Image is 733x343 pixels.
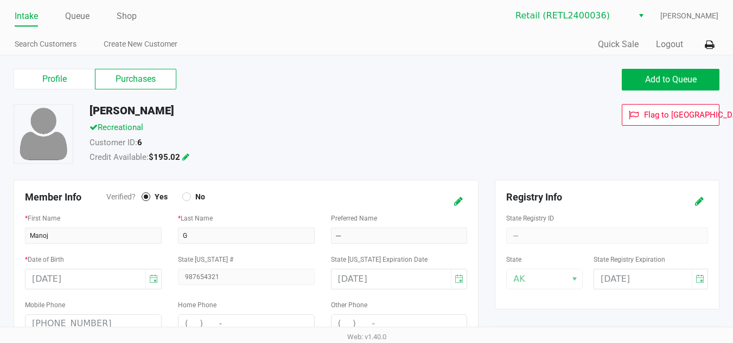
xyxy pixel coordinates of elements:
label: Other Phone [331,300,367,310]
span: Yes [150,192,168,202]
button: Flag to [GEOGRAPHIC_DATA] [622,104,719,126]
label: Profile [14,69,95,89]
label: Preferred Name [331,213,377,223]
strong: 6 [137,138,142,147]
label: Purchases [95,69,176,89]
a: Create New Customer [104,37,177,51]
span: Add to Queue [645,74,697,85]
button: Logout [656,38,683,51]
label: State [506,255,521,264]
a: Search Customers [15,37,77,51]
span: Verified? [106,191,142,203]
h5: Member Info [25,191,106,203]
label: State [US_STATE] # [178,255,233,264]
div: Recreational [81,121,512,137]
h5: Registry Info [506,191,672,203]
h5: [PERSON_NAME] [90,104,174,117]
label: State Registry Expiration [594,255,665,264]
label: First Name [25,213,60,223]
span: [PERSON_NAME] [660,10,718,22]
button: Quick Sale [598,38,639,51]
label: Last Name [178,213,213,223]
a: Intake [15,9,38,24]
label: Home Phone [178,300,216,310]
button: Select [633,6,649,25]
label: State Registry ID [506,213,554,223]
span: Web: v1.40.0 [347,333,386,341]
strong: $195.02 [149,152,180,162]
button: Add to Queue [622,69,719,90]
span: Retail (RETL2400036) [515,9,627,22]
a: Queue [65,9,90,24]
div: Credit Available: [81,151,512,166]
label: Mobile Phone [25,300,65,310]
label: State [US_STATE] Expiration Date [331,255,428,264]
span: No [191,192,205,202]
div: Customer ID: [81,137,512,152]
label: Date of Birth [25,255,64,264]
a: Shop [117,9,137,24]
